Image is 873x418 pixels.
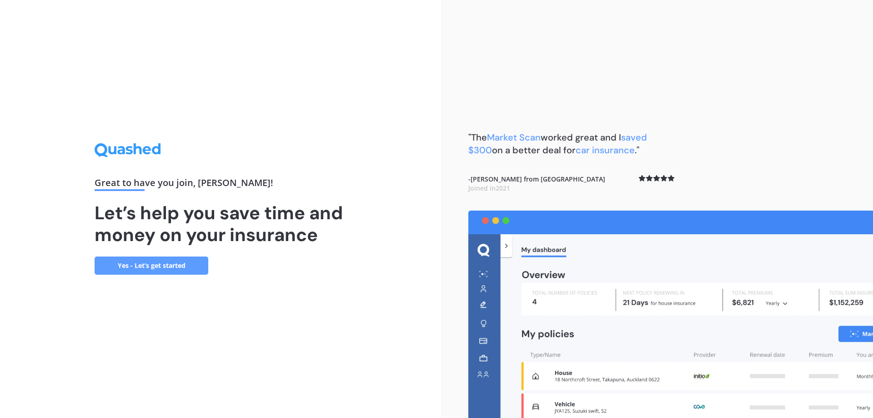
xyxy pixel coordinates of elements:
a: Yes - Let’s get started [95,257,208,275]
span: saved $300 [468,131,647,156]
div: Great to have you join , [PERSON_NAME] ! [95,178,346,191]
h1: Let’s help you save time and money on your insurance [95,202,346,246]
span: car insurance [576,144,635,156]
b: - [PERSON_NAME] from [GEOGRAPHIC_DATA] [468,175,605,192]
span: Joined in 2021 [468,184,510,192]
span: Market Scan [487,131,541,143]
b: "The worked great and I on a better deal for ." [468,131,647,156]
img: dashboard.webp [468,211,873,418]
